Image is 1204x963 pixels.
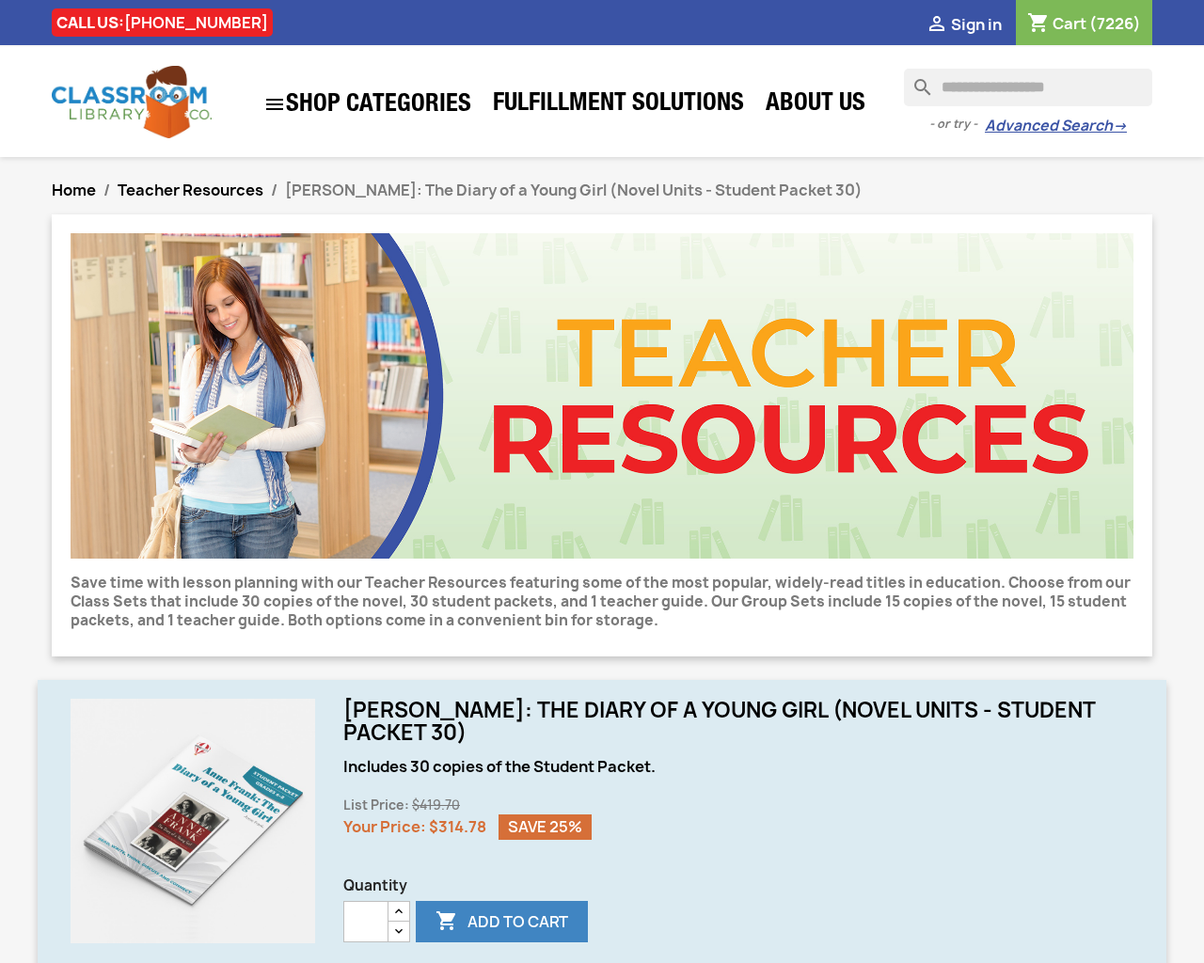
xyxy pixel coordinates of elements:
a: Advanced Search→ [985,117,1127,135]
input: Quantity [343,901,388,942]
span: Quantity [343,876,1133,895]
span: Save 25% [499,814,592,841]
p: Save time with lesson planning with our Teacher Resources featuring some of the most popular, wid... [71,574,1133,630]
h1: [PERSON_NAME]: The Diary of a Young Girl (Novel Units - Student Packet 30) [343,699,1133,744]
i: search [904,69,927,91]
i:  [436,911,458,934]
a: Teacher Resources [118,180,263,200]
img: CLC_Teacher_Resources.jpg [71,233,1133,559]
span: $419.70 [412,797,460,813]
i:  [926,14,948,37]
img: Classroom Library Company [52,66,212,138]
span: Sign in [951,14,1002,35]
a: [PHONE_NUMBER] [124,12,268,33]
input: Search [904,69,1152,106]
span: (7226) [1089,13,1141,34]
div: Includes 30 copies of the Student Packet. [343,757,1133,776]
span: [PERSON_NAME]: The Diary of a Young Girl (Novel Units - Student Packet 30) [285,180,863,200]
a: Home [52,180,96,200]
a: Shopping cart link containing 7226 product(s) [1027,13,1141,34]
span: List Price: [343,797,409,813]
i:  [263,93,286,116]
a: SHOP CATEGORIES [254,84,481,125]
div: CALL US: [52,8,273,37]
a: About Us [756,87,875,124]
span: Cart [1053,13,1086,34]
span: $314.78 [429,816,486,837]
a: Fulfillment Solutions [483,87,753,124]
span: - or try - [929,115,985,134]
button: Add to cart [416,901,588,942]
a:  Sign in [926,14,1002,35]
i: shopping_cart [1027,13,1050,36]
span: Your Price: [343,816,426,837]
span: → [1113,117,1127,135]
